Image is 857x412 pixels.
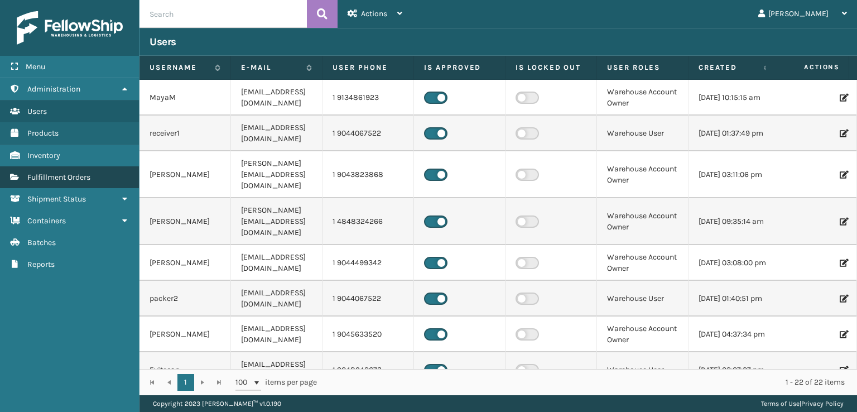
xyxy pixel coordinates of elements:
[231,281,322,317] td: [EMAIL_ADDRESS][DOMAIN_NAME]
[235,374,317,391] span: items per page
[840,259,846,267] i: Edit
[597,352,689,388] td: Warehouse User
[231,151,322,198] td: [PERSON_NAME][EMAIL_ADDRESS][DOMAIN_NAME]
[231,198,322,245] td: [PERSON_NAME][EMAIL_ADDRESS][DOMAIN_NAME]
[17,11,123,45] img: logo
[769,58,846,76] span: Actions
[424,63,495,73] label: Is Approved
[322,245,414,281] td: 1 9044499342
[139,198,231,245] td: [PERSON_NAME]
[231,352,322,388] td: [EMAIL_ADDRESS][DOMAIN_NAME]
[516,63,586,73] label: Is Locked Out
[231,317,322,352] td: [EMAIL_ADDRESS][DOMAIN_NAME]
[689,80,780,116] td: [DATE] 10:15:15 am
[840,130,846,137] i: Edit
[689,245,780,281] td: [DATE] 03:08:00 pm
[597,151,689,198] td: Warehouse Account Owner
[27,238,56,247] span: Batches
[597,245,689,281] td: Warehouse Account Owner
[322,198,414,245] td: 1 4848324266
[840,171,846,179] i: Edit
[153,395,281,412] p: Copyright 2023 [PERSON_NAME]™ v 1.0.190
[699,63,758,73] label: Created
[597,281,689,317] td: Warehouse User
[150,35,176,49] h3: Users
[27,151,60,160] span: Inventory
[689,116,780,151] td: [DATE] 01:37:49 pm
[840,295,846,303] i: Edit
[689,317,780,352] td: [DATE] 04:37:34 pm
[150,63,209,73] label: Username
[801,400,844,408] a: Privacy Policy
[840,218,846,226] i: Edit
[27,107,47,116] span: Users
[322,80,414,116] td: 1 9134861923
[139,352,231,388] td: Exitscan
[231,116,322,151] td: [EMAIL_ADDRESS][DOMAIN_NAME]
[139,245,231,281] td: [PERSON_NAME]
[597,317,689,352] td: Warehouse Account Owner
[333,63,403,73] label: User phone
[139,281,231,317] td: packer2
[26,62,45,71] span: Menu
[27,260,55,269] span: Reports
[840,94,846,102] i: Edit
[689,151,780,198] td: [DATE] 03:11:06 pm
[361,9,387,18] span: Actions
[597,80,689,116] td: Warehouse Account Owner
[139,116,231,151] td: receiver1
[322,352,414,388] td: 1 9048942673
[322,317,414,352] td: 1 9045633520
[231,245,322,281] td: [EMAIL_ADDRESS][DOMAIN_NAME]
[689,352,780,388] td: [DATE] 02:07:27 pm
[235,377,252,388] span: 100
[689,281,780,317] td: [DATE] 01:40:51 pm
[139,317,231,352] td: [PERSON_NAME]
[333,377,845,388] div: 1 - 22 of 22 items
[231,80,322,116] td: [EMAIL_ADDRESS][DOMAIN_NAME]
[322,281,414,317] td: 1 9044067522
[840,366,846,374] i: Edit
[322,151,414,198] td: 1 9043823868
[27,216,66,226] span: Containers
[689,198,780,245] td: [DATE] 09:35:14 am
[27,173,90,182] span: Fulfillment Orders
[177,374,194,391] a: 1
[761,395,844,412] div: |
[241,63,301,73] label: E-mail
[139,151,231,198] td: [PERSON_NAME]
[761,400,800,408] a: Terms of Use
[27,128,59,138] span: Products
[607,63,678,73] label: User Roles
[139,80,231,116] td: MayaM
[27,84,80,94] span: Administration
[27,194,86,204] span: Shipment Status
[322,116,414,151] td: 1 9044067522
[840,330,846,338] i: Edit
[597,198,689,245] td: Warehouse Account Owner
[597,116,689,151] td: Warehouse User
